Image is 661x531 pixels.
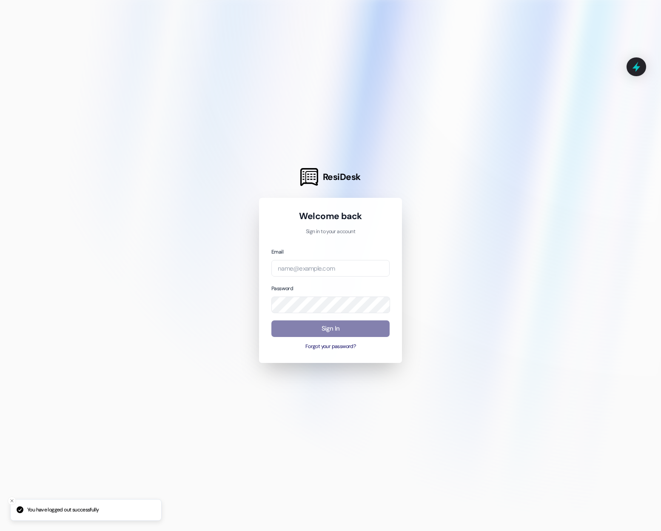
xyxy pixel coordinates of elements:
[271,228,390,236] p: Sign in to your account
[8,497,16,505] button: Close toast
[271,343,390,351] button: Forgot your password?
[323,171,361,183] span: ResiDesk
[271,248,283,255] label: Email
[300,168,318,186] img: ResiDesk Logo
[271,210,390,222] h1: Welcome back
[271,320,390,337] button: Sign In
[271,285,293,292] label: Password
[27,506,99,514] p: You have logged out successfully
[271,260,390,277] input: name@example.com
